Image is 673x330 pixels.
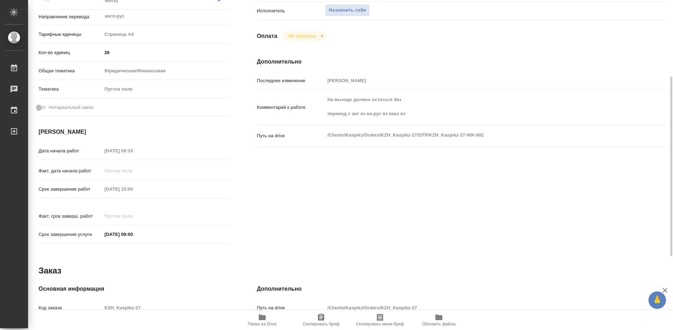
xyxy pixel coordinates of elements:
span: Папка на Drive [248,322,277,326]
div: Юридическая/Финансовая [102,65,229,77]
p: Направление перевода [39,13,102,20]
input: Пустое поле [102,211,163,221]
p: Факт. срок заверш. работ [39,213,102,220]
button: Обновить файлы [409,310,468,330]
h4: Дополнительно [257,58,665,66]
input: Пустое поле [102,146,163,156]
h4: Дополнительно [257,285,665,293]
textarea: /Clients/Kaspikz/Orders/KZH_Kaspikz-27/DTP/KZH_Kaspikz-27-WK-002 [325,129,631,141]
p: Путь на drive [257,132,325,139]
p: Кол-во единиц [39,49,102,56]
input: ✎ Введи что-нибудь [102,47,229,58]
div: Страница А4 [102,28,229,40]
p: Срок завершения услуги [39,231,102,238]
h4: Основная информация [39,285,229,293]
p: Общая тематика [39,67,102,74]
p: Тарифные единицы [39,31,102,38]
button: Скопировать мини-бриф [351,310,409,330]
h4: [PERSON_NAME] [39,128,229,136]
input: Пустое поле [325,303,631,313]
textarea: На выходе должен остаться 4яз перевод с анг яз на рус яз иказ яз [325,94,631,120]
p: Код заказа [39,304,102,311]
button: Не оплачена [286,33,318,39]
span: Обновить файлы [422,322,456,326]
div: Пустое поле [102,83,229,95]
div: Пустое поле [104,86,220,93]
p: Исполнитель [257,7,325,14]
div: Не оплачена [283,31,326,41]
button: Назначить себя [325,4,370,16]
span: Назначить себя [329,6,366,14]
span: Нотариальный заказ [49,104,93,111]
span: Скопировать бриф [302,322,339,326]
p: Комментарий к работе [257,104,325,111]
p: Срок завершения работ [39,186,102,193]
p: Тематика [39,86,102,93]
p: Дата начала работ [39,147,102,154]
p: Путь на drive [257,304,325,311]
h2: Заказ [39,265,61,276]
input: ✎ Введи что-нибудь [102,229,163,239]
button: 🙏 [648,291,666,309]
p: Последнее изменение [257,77,325,84]
span: 🙏 [651,293,663,308]
button: Скопировать бриф [292,310,351,330]
button: Папка на Drive [233,310,292,330]
h4: Оплата [257,32,278,40]
input: Пустое поле [102,184,163,194]
span: Скопировать мини-бриф [356,322,404,326]
input: Пустое поле [102,303,229,313]
input: Пустое поле [102,166,163,176]
input: Пустое поле [325,75,631,86]
p: Факт. дата начала работ [39,167,102,174]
